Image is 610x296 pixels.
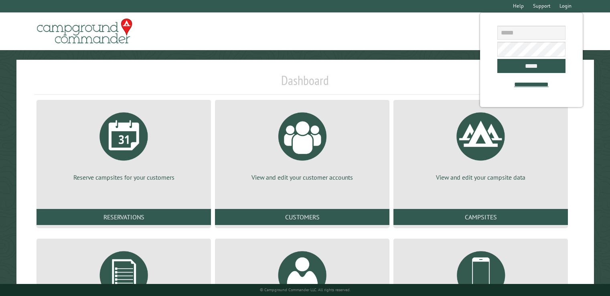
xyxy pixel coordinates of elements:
[46,106,201,182] a: Reserve campsites for your customers
[36,209,211,225] a: Reservations
[225,106,380,182] a: View and edit your customer accounts
[260,287,351,292] small: © Campground Commander LLC. All rights reserved.
[393,209,568,225] a: Campsites
[34,16,135,47] img: Campground Commander
[403,106,558,182] a: View and edit your campsite data
[225,173,380,182] p: View and edit your customer accounts
[34,73,576,95] h1: Dashboard
[46,173,201,182] p: Reserve campsites for your customers
[215,209,389,225] a: Customers
[403,173,558,182] p: View and edit your campsite data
